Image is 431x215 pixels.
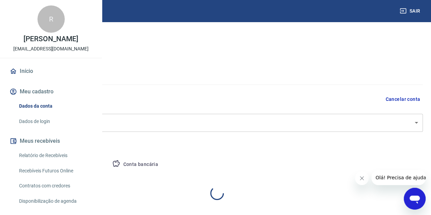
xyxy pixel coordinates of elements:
[404,188,426,210] iframe: Botão para abrir a janela de mensagens
[11,114,423,132] div: EXCLUSIVA NORTH PRESENTES LTDA
[355,171,369,185] iframe: Fechar mensagem
[8,64,94,79] a: Início
[16,179,94,193] a: Contratos com credores
[11,63,423,74] h5: Dados cadastrais
[16,114,94,128] a: Dados de login
[16,164,94,178] a: Recebíveis Futuros Online
[371,170,426,185] iframe: Mensagem da empresa
[398,5,423,17] button: Sair
[8,84,94,99] button: Meu cadastro
[16,99,94,113] a: Dados da conta
[16,194,94,208] a: Disponibilização de agenda
[16,149,94,163] a: Relatório de Recebíveis
[383,93,423,106] button: Cancelar conta
[13,45,89,52] p: [EMAIL_ADDRESS][DOMAIN_NAME]
[4,5,57,10] span: Olá! Precisa de ajuda?
[107,156,164,173] button: Conta bancária
[37,5,65,33] div: R
[24,35,78,43] p: [PERSON_NAME]
[8,134,94,149] button: Meus recebíveis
